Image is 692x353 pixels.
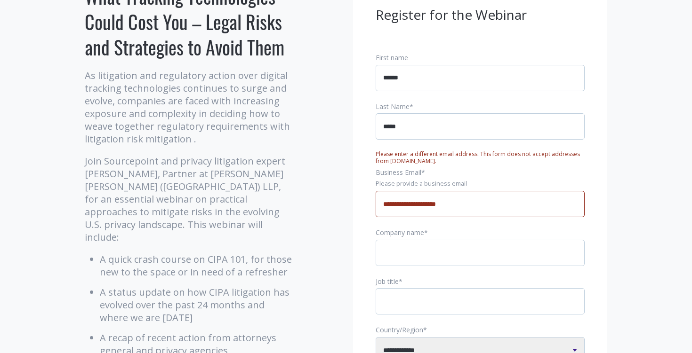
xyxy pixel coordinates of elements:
legend: Please provide a business email [376,180,585,188]
span: Country/Region [376,325,423,334]
p: Join Sourcepoint and privacy litigation expert [PERSON_NAME], Partner at [PERSON_NAME] [PERSON_NA... [85,155,294,243]
p: As litigation and regulatory action over digital tracking technologies continues to surge and evo... [85,69,294,145]
li: A quick crash course on CIPA 101, for those new to the space or in need of a refresher [100,253,294,278]
span: Last Name [376,102,410,111]
span: First name [376,53,408,62]
span: Job title [376,277,399,286]
label: Please enter a different email address. This form does not accept addresses from [DOMAIN_NAME]. [376,150,580,165]
span: Company name [376,228,424,237]
h3: Register for the Webinar [376,6,585,24]
li: A status update on how CIPA litigation has evolved over the past 24 months and where we are [DATE] [100,286,294,324]
span: Business Email [376,168,421,177]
